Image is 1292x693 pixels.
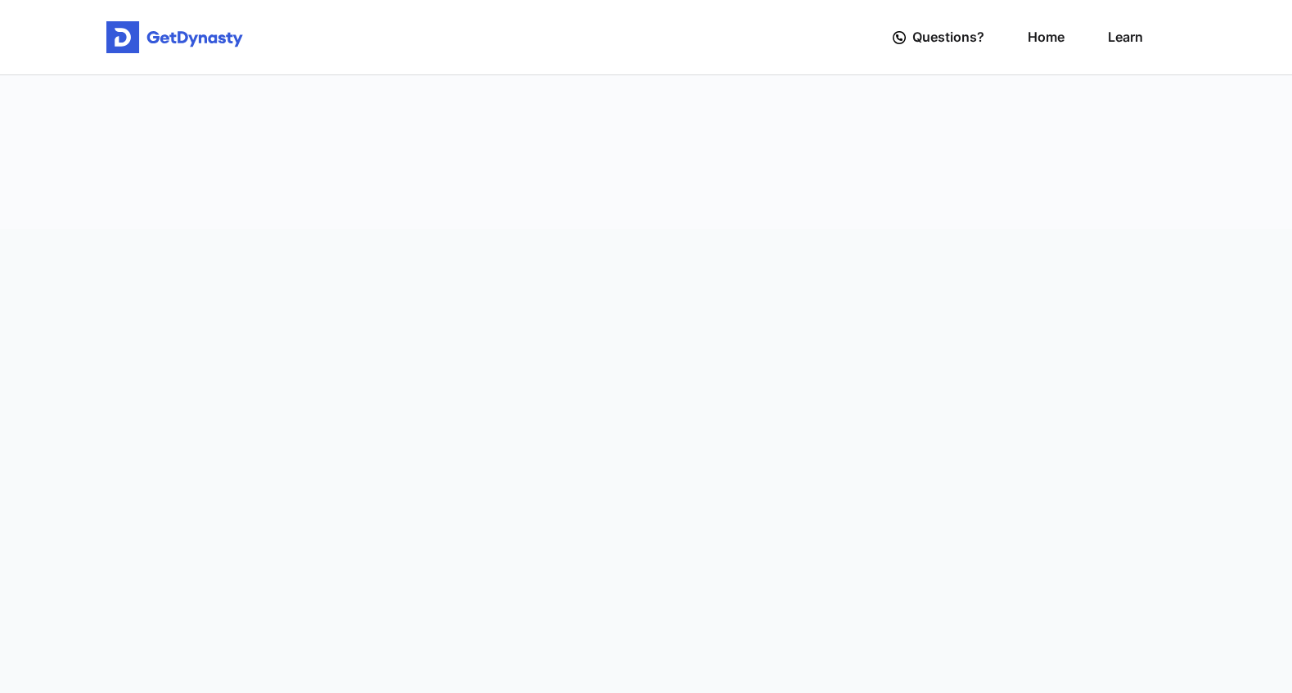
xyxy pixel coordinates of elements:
[106,21,243,54] img: Get started for free with Dynasty Trust Company
[1108,14,1143,61] a: Learn
[912,22,984,52] span: Questions?
[893,14,984,61] a: Questions?
[1028,14,1065,61] a: Home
